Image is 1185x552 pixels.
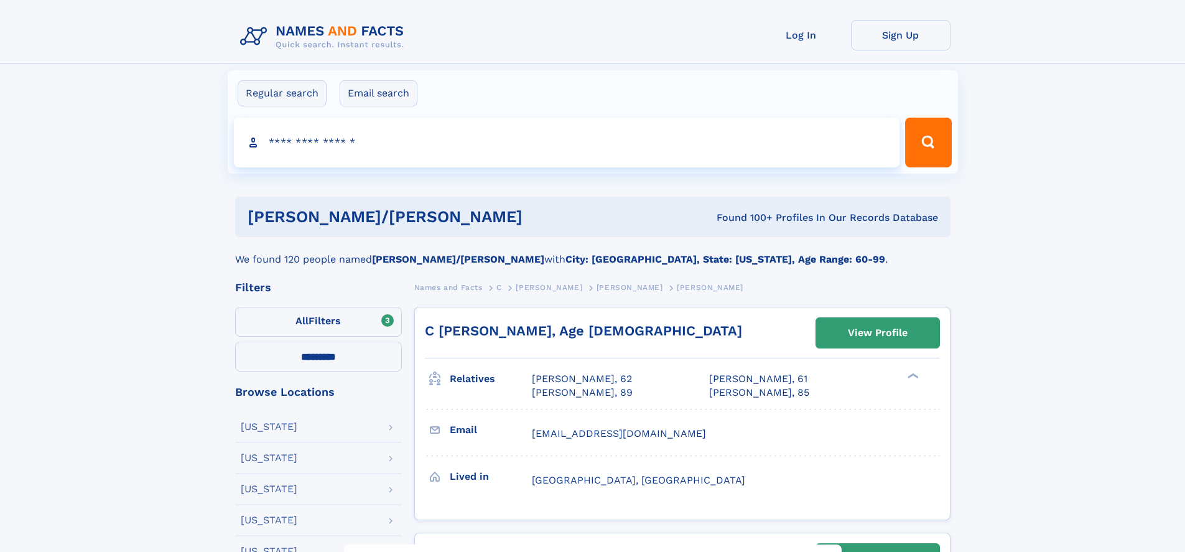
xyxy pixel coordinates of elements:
img: Logo Names and Facts [235,20,414,54]
div: We found 120 people named with . [235,237,950,267]
h3: Relatives [450,368,532,390]
h1: [PERSON_NAME]/[PERSON_NAME] [248,209,620,225]
div: [US_STATE] [241,515,297,525]
a: [PERSON_NAME], 62 [532,372,632,386]
a: View Profile [816,318,939,348]
span: [GEOGRAPHIC_DATA], [GEOGRAPHIC_DATA] [532,474,745,486]
a: Log In [751,20,851,50]
a: C [496,279,502,295]
h3: Email [450,419,532,441]
input: search input [234,118,900,167]
span: [PERSON_NAME] [516,283,582,292]
div: Found 100+ Profiles In Our Records Database [620,211,938,225]
b: [PERSON_NAME]/[PERSON_NAME] [372,253,544,265]
span: [EMAIL_ADDRESS][DOMAIN_NAME] [532,428,706,439]
button: Search Button [905,118,951,167]
div: [US_STATE] [241,422,297,432]
a: [PERSON_NAME], 85 [709,386,809,400]
span: C [496,283,502,292]
span: All [295,315,309,327]
label: Filters [235,307,402,337]
a: Names and Facts [414,279,483,295]
a: C [PERSON_NAME], Age [DEMOGRAPHIC_DATA] [425,323,742,339]
a: [PERSON_NAME], 89 [532,386,633,400]
div: Browse Locations [235,386,402,398]
div: [US_STATE] [241,484,297,494]
a: [PERSON_NAME] [516,279,582,295]
a: [PERSON_NAME], 61 [709,372,807,386]
div: ❯ [904,372,919,380]
a: Sign Up [851,20,950,50]
div: [US_STATE] [241,453,297,463]
div: Filters [235,282,402,293]
div: View Profile [848,319,908,347]
label: Regular search [238,80,327,106]
span: [PERSON_NAME] [597,283,663,292]
h3: Lived in [450,466,532,487]
b: City: [GEOGRAPHIC_DATA], State: [US_STATE], Age Range: 60-99 [565,253,885,265]
a: [PERSON_NAME] [597,279,663,295]
label: Email search [340,80,417,106]
span: [PERSON_NAME] [677,283,743,292]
